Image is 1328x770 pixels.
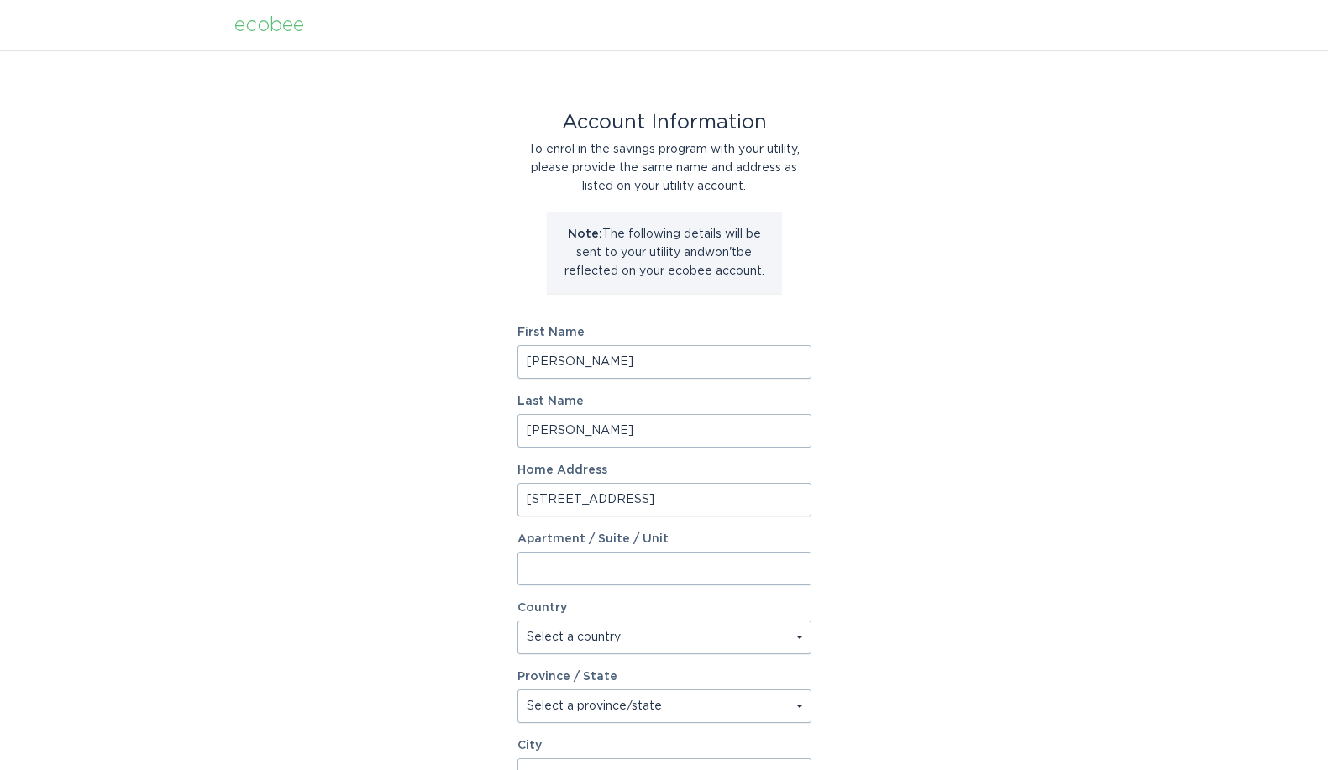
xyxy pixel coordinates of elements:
label: City [517,740,811,752]
div: Account Information [517,113,811,132]
div: To enrol in the savings program with your utility, please provide the same name and address as li... [517,140,811,196]
label: Apartment / Suite / Unit [517,533,811,545]
label: Country [517,602,567,614]
label: First Name [517,327,811,338]
label: Last Name [517,395,811,407]
label: Home Address [517,464,811,476]
strong: Note: [568,228,602,240]
div: ecobee [234,16,304,34]
label: Province / State [517,671,617,683]
p: The following details will be sent to your utility and won't be reflected on your ecobee account. [559,225,769,280]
